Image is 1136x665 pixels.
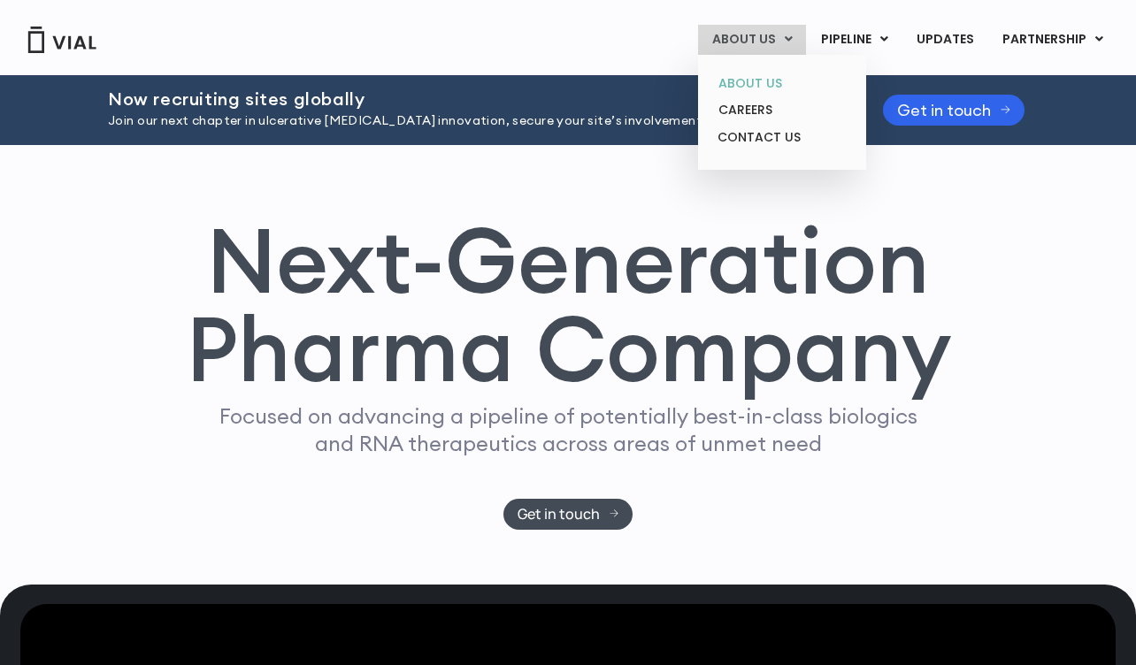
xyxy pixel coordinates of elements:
[988,25,1117,55] a: PARTNERSHIPMenu Toggle
[108,111,839,131] p: Join our next chapter in ulcerative [MEDICAL_DATA] innovation, secure your site’s involvement [DA...
[704,70,859,97] a: ABOUT US
[27,27,97,53] img: Vial Logo
[883,95,1025,126] a: Get in touch
[211,402,925,457] p: Focused on advancing a pipeline of potentially best-in-class biologics and RNA therapeutics acros...
[185,216,951,394] h1: Next-Generation Pharma Company
[503,499,633,530] a: Get in touch
[902,25,987,55] a: UPDATES
[108,89,839,109] h2: Now recruiting sites globally
[807,25,902,55] a: PIPELINEMenu Toggle
[897,103,991,117] span: Get in touch
[704,124,859,152] a: CONTACT US
[518,508,600,521] span: Get in touch
[704,96,859,124] a: CAREERS
[698,25,806,55] a: ABOUT USMenu Toggle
